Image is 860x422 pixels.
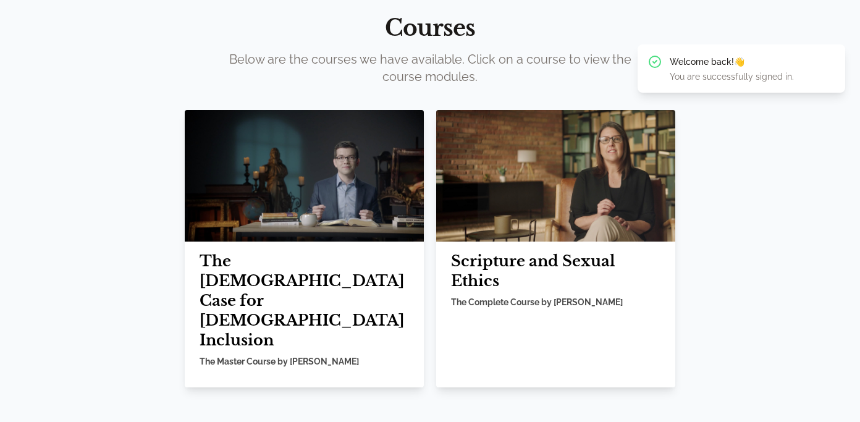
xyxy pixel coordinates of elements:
p: Below are the courses we have available. Click on a course to view the course modules. [222,51,638,85]
h2: The [DEMOGRAPHIC_DATA] Case for [DEMOGRAPHIC_DATA] Inclusion [200,251,409,350]
img: Mountain [185,110,424,242]
img: Mountain [436,110,675,242]
p: Welcome back!👋 [670,56,835,68]
h5: The Complete Course by [PERSON_NAME] [451,296,660,308]
h2: Scripture and Sexual Ethics [451,251,660,291]
p: You are successfully signed in. [670,70,835,83]
h2: Courses [35,16,825,41]
h5: The Master Course by [PERSON_NAME] [200,355,409,368]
